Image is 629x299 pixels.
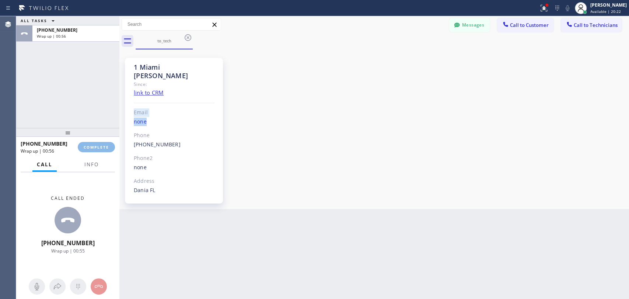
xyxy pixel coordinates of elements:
span: [PHONE_NUMBER] [41,239,95,247]
button: Open dialpad [70,278,86,295]
span: Call [37,161,52,168]
div: [PERSON_NAME] [590,2,627,8]
div: Phone2 [134,154,214,163]
button: Hang up [91,278,107,295]
span: [PHONE_NUMBER] [37,27,77,33]
a: [PHONE_NUMBER] [134,141,181,148]
span: COMPLETE [84,145,109,150]
div: Email [134,108,214,117]
span: Call to Technicians [574,22,618,28]
button: Call to Customer [497,18,553,32]
div: to_tech [136,38,192,44]
button: Call to Technicians [561,18,622,32]
div: Since: [134,80,214,88]
button: Mute [29,278,45,295]
span: ALL TASKS [21,18,47,23]
span: Wrap up | 00:56 [37,34,66,39]
button: COMPLETE [78,142,115,152]
button: Info [80,157,103,172]
div: none [134,163,214,172]
span: Available | 20:22 [590,9,621,14]
div: none [134,118,214,126]
input: Search [122,18,221,30]
button: ALL TASKS [16,16,62,25]
span: [PHONE_NUMBER] [21,140,67,147]
button: Call [32,157,57,172]
a: link to CRM [134,89,164,96]
span: Info [84,161,99,168]
button: Mute [562,3,573,13]
div: Address [134,177,214,185]
button: Messages [449,18,490,32]
button: Open directory [49,278,66,295]
div: 1 Miami [PERSON_NAME] [134,63,214,80]
div: Phone [134,131,214,140]
span: Wrap up | 00:55 [51,248,85,254]
span: Call to Customer [510,22,549,28]
span: Wrap up | 00:56 [21,148,54,154]
span: Call ended [51,195,85,201]
div: Dania FL [134,186,214,195]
